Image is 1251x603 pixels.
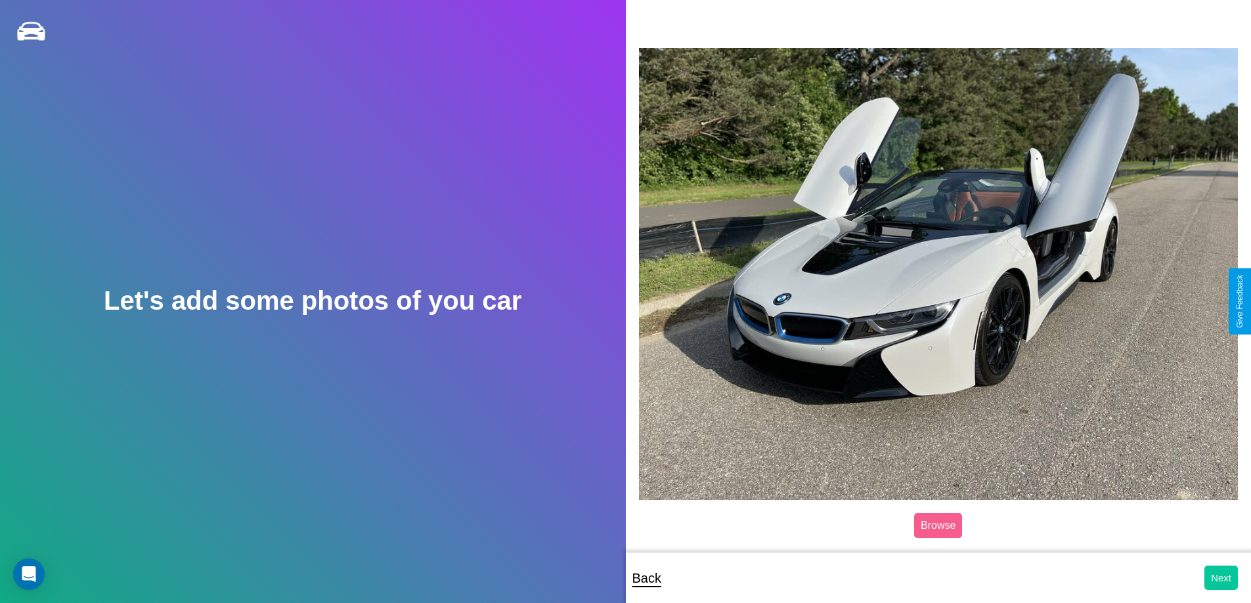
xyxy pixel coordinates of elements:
label: Browse [914,513,962,538]
div: Give Feedback [1235,275,1244,328]
p: Back [632,566,661,590]
img: posted [639,48,1239,499]
h2: Let's add some photos of you car [104,286,521,316]
button: Next [1204,566,1238,590]
div: Open Intercom Messenger [13,558,45,590]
